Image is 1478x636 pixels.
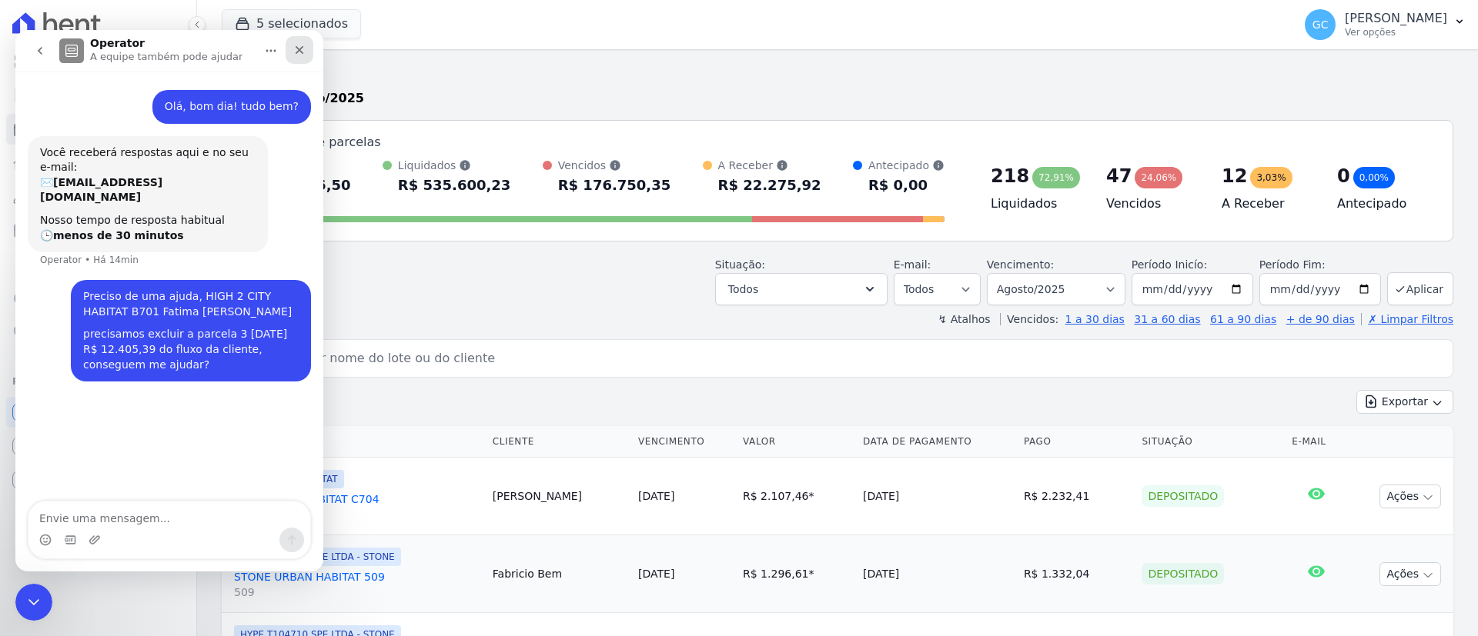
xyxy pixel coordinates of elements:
a: 1 a 30 dias [1065,313,1125,325]
button: Enviar uma mensagem [264,498,289,522]
td: [PERSON_NAME] [487,458,632,535]
button: GC [PERSON_NAME] Ver opções [1292,3,1478,46]
div: R$ 535.600,23 [398,173,511,198]
div: Giovana diz… [12,250,296,370]
div: 218 [991,164,1029,188]
td: R$ 1.332,04 [1018,535,1136,613]
td: R$ 1.296,61 [737,535,857,613]
button: Upload do anexo [73,504,85,516]
iframe: Intercom live chat [15,584,52,621]
a: ✗ Limpar Filtros [1361,313,1453,325]
th: Situação [1135,426,1286,458]
a: Clientes [6,181,190,212]
div: Você receberá respostas aqui e no seu e-mail:✉️[EMAIL_ADDRESS][DOMAIN_NAME]Nosso tempo de respost... [12,106,252,223]
div: Plataformas [12,372,184,391]
div: Preciso de uma ajuda, HIGH 2 CITY HABITAT B701 Fatima [PERSON_NAME]precisamos excluir a parcela 3... [55,250,296,351]
div: Preciso de uma ajuda, HIGH 2 CITY HABITAT B701 Fatima [PERSON_NAME] [68,259,283,289]
a: Crédito [6,283,190,314]
td: R$ 2.107,46 [737,458,857,535]
span: GC [1312,19,1329,30]
button: Selecionador de Emoji [24,504,36,516]
th: Cliente [487,426,632,458]
label: Situação: [715,258,765,271]
h2: Parcelas [222,62,1453,89]
label: Vencidos: [1000,313,1058,325]
b: menos de 30 minutos [38,199,169,211]
th: Contrato [222,426,487,458]
p: [PERSON_NAME] [1345,11,1447,26]
div: 12 [1222,164,1247,188]
th: Data de Pagamento [857,426,1018,458]
th: Vencimento [632,426,737,458]
label: Período Fim: [1259,257,1381,273]
td: R$ 2.232,41 [1018,458,1136,535]
div: A Receber [718,158,821,173]
div: Operator diz… [12,106,296,251]
a: Negativação [6,317,190,348]
div: 24,06% [1135,167,1182,188]
a: HIGH 2 CITY HABITAT C704C704 [234,491,480,522]
div: 47 [1106,164,1132,188]
a: + de 90 dias [1286,313,1355,325]
div: 0 [1337,164,1350,188]
button: Ações [1379,484,1441,508]
div: Operator • Há 14min [25,225,123,235]
textarea: Envie uma mensagem... [13,471,295,498]
div: Liquidados [398,158,511,173]
h4: A Receber [1222,195,1312,213]
b: [EMAIL_ADDRESS][DOMAIN_NAME] [25,146,147,174]
div: Olá, bom dia! tudo bem? [149,69,283,85]
span: C704 [234,507,480,522]
th: Valor [737,426,857,458]
button: Aplicar [1387,272,1453,305]
label: ↯ Atalhos [938,313,990,325]
td: Fabricio Bem [487,535,632,613]
td: [DATE] [857,535,1018,613]
div: R$ 22.275,92 [718,173,821,198]
a: Parcelas [6,114,190,145]
div: Depositado [1142,485,1224,507]
a: 61 a 90 dias [1210,313,1276,325]
th: Pago [1018,426,1136,458]
a: Visão Geral [6,46,190,77]
button: Ações [1379,562,1441,586]
a: Transferências [6,249,190,280]
div: 0,00% [1353,167,1395,188]
p: Ver opções [1345,26,1447,38]
a: Contratos [6,80,190,111]
a: Lotes [6,148,190,178]
a: STONE URBAN HABITAT 509509 [234,569,480,600]
button: Exportar [1356,390,1453,414]
a: [DATE] [638,490,674,502]
th: E-mail [1286,426,1347,458]
a: 31 a 60 dias [1134,313,1200,325]
h4: Liquidados [991,195,1082,213]
div: 72,91% [1032,167,1080,188]
iframe: Intercom live chat [15,30,323,571]
button: Todos [715,273,888,305]
div: Depositado [1142,563,1224,584]
a: [DATE] [638,568,674,580]
div: R$ 176.750,35 [558,173,671,198]
div: Olá, bom dia! tudo bem? [137,60,296,94]
label: E-mail: [894,258,931,271]
label: Vencimento: [987,258,1054,271]
a: Minha Carteira [6,215,190,246]
div: Nosso tempo de resposta habitual 🕒 [25,183,240,213]
h4: Antecipado [1337,195,1428,213]
h4: Vencidos [1106,195,1197,213]
button: 5 selecionados [222,9,361,38]
a: Recebíveis [6,397,190,428]
td: [DATE] [857,458,1018,535]
div: Vencidos [558,158,671,173]
div: Antecipado [868,158,945,173]
a: Conta Hent [6,431,190,461]
div: Você receberá respostas aqui e no seu e-mail: ✉️ [25,115,240,175]
span: 509 [234,584,480,600]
